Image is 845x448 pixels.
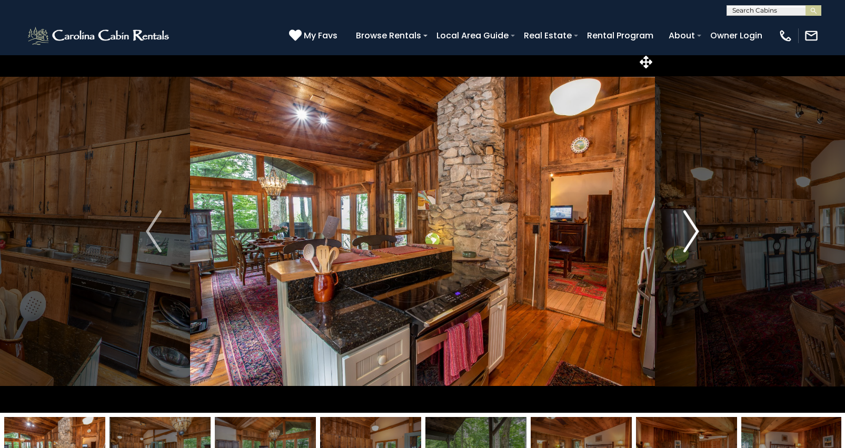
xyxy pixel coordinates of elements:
a: Rental Program [582,26,659,45]
img: arrow [146,210,162,252]
img: arrow [683,210,699,252]
a: Owner Login [705,26,768,45]
img: mail-regular-white.png [804,28,819,43]
button: Previous [117,50,190,413]
img: phone-regular-white.png [778,28,793,43]
img: White-1-2.png [26,25,172,46]
a: My Favs [289,29,340,43]
a: About [663,26,700,45]
a: Local Area Guide [431,26,514,45]
a: Browse Rentals [351,26,426,45]
a: Real Estate [519,26,577,45]
span: My Favs [304,29,337,42]
button: Next [655,50,728,413]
